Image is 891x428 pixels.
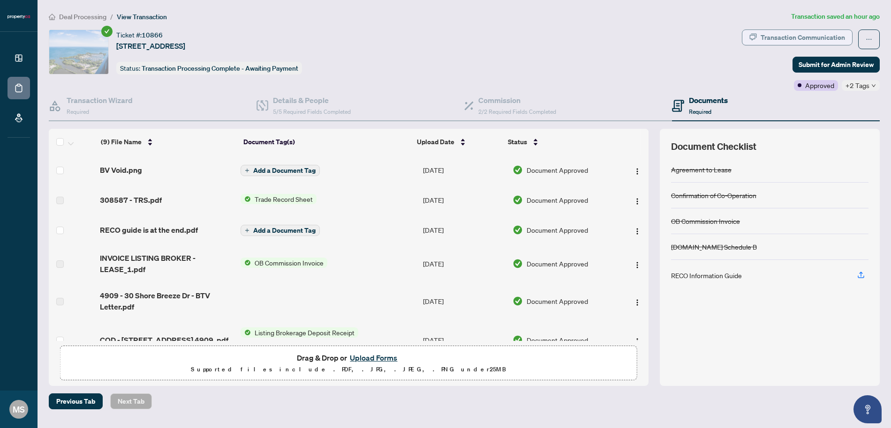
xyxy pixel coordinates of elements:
div: [DOMAIN_NAME] Schedule B [671,242,757,252]
span: View Transaction [117,13,167,21]
span: check-circle [101,26,113,37]
button: Add a Document Tag [241,164,320,177]
span: ellipsis [866,36,872,43]
img: Document Status [513,225,523,235]
h4: Transaction Wizard [67,95,133,106]
span: Document Approved [527,225,588,235]
img: Logo [634,228,641,235]
img: Logo [634,338,641,345]
h4: Commission [478,95,556,106]
td: [DATE] [419,155,509,185]
td: [DATE] [419,320,509,360]
span: COD - [STREET_ADDRESS] 4909 .pdf [100,334,228,346]
img: Status Icon [241,327,251,338]
div: Status: [116,62,302,74]
span: Document Approved [527,335,588,345]
span: Add a Document Tag [253,167,316,174]
td: [DATE] [419,282,509,320]
button: Status IconOB Commission Invoice [241,258,327,268]
span: +2 Tags [846,80,869,91]
button: Add a Document Tag [241,165,320,176]
img: Status Icon [241,194,251,204]
span: down [871,83,876,88]
span: Required [689,108,711,115]
span: plus [245,168,249,173]
span: Document Approved [527,258,588,269]
button: Transaction Communication [742,30,853,45]
div: Confirmation of Co-Operation [671,190,756,200]
img: Document Status [513,258,523,269]
span: RECO guide is at the end.pdf [100,224,198,236]
img: Document Status [513,195,523,205]
img: Document Status [513,296,523,306]
button: Status IconListing Brokerage Deposit Receipt [241,327,358,353]
h4: Documents [689,95,728,106]
article: Transaction saved an hour ago [791,11,880,22]
img: Document Status [513,165,523,175]
td: [DATE] [419,215,509,245]
button: Logo [630,332,645,347]
button: Logo [630,256,645,271]
img: Logo [634,198,641,205]
span: plus [245,228,249,233]
button: Next Tab [110,393,152,409]
span: (9) File Name [101,137,142,147]
span: Previous Tab [56,394,95,409]
span: home [49,14,55,20]
button: Submit for Admin Review [793,57,880,73]
button: Add a Document Tag [241,225,320,236]
span: Drag & Drop or [297,352,400,364]
img: Status Icon [241,258,251,268]
button: Upload Forms [347,352,400,364]
span: Approved [805,80,834,90]
img: Logo [634,261,641,269]
img: Document Status [513,335,523,345]
span: Upload Date [417,137,454,147]
span: Add a Document Tag [253,227,316,234]
div: OB Commission Invoice [671,216,740,226]
span: Document Approved [527,296,588,306]
span: Submit for Admin Review [799,57,874,72]
span: MS [13,403,25,416]
span: BV Void.png [100,164,142,176]
th: Document Tag(s) [240,129,413,155]
span: 10866 [142,31,163,39]
span: Document Checklist [671,140,756,153]
span: Document Approved [527,165,588,175]
li: / [110,11,113,22]
img: IMG-W12376689_1.jpg [49,30,108,74]
button: Logo [630,294,645,309]
span: INVOICE LISTING BROKER - LEASE_1.pdf [100,252,233,275]
td: [DATE] [419,245,509,282]
img: Logo [634,168,641,175]
span: 4909 - 30 Shore Breeze Dr - BTV Letter.pdf [100,290,233,312]
div: Ticket #: [116,30,163,40]
span: Document Approved [527,195,588,205]
td: [DATE] [419,185,509,215]
h4: Details & People [273,95,351,106]
span: Required [67,108,89,115]
span: Transaction Processing Complete - Awaiting Payment [142,64,298,73]
span: [STREET_ADDRESS] [116,40,185,52]
button: Logo [630,192,645,207]
th: (9) File Name [97,129,240,155]
span: Deal Processing [59,13,106,21]
button: Logo [630,222,645,237]
p: Supported files include .PDF, .JPG, .JPEG, .PNG under 25 MB [66,364,631,375]
span: Listing Brokerage Deposit Receipt [251,327,358,338]
button: Status IconTrade Record Sheet [241,194,317,204]
div: Agreement to Lease [671,164,732,175]
span: 5/5 Required Fields Completed [273,108,351,115]
th: Upload Date [413,129,504,155]
img: logo [8,14,30,20]
span: Status [508,137,527,147]
img: Logo [634,299,641,306]
button: Logo [630,162,645,177]
th: Status [504,129,614,155]
button: Add a Document Tag [241,224,320,236]
span: 308587 - TRS.pdf [100,194,162,206]
button: Previous Tab [49,393,103,409]
div: RECO Information Guide [671,270,742,280]
div: Transaction Communication [761,30,845,45]
span: 2/2 Required Fields Completed [478,108,556,115]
